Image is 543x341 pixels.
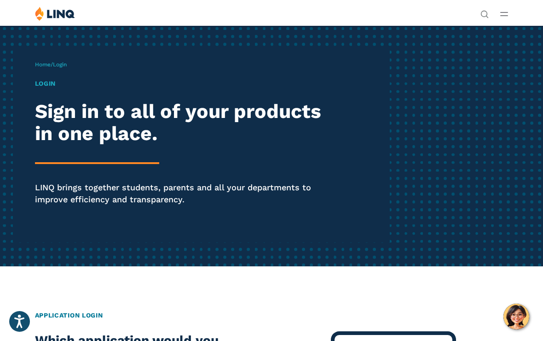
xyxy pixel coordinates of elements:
button: Open Main Menu [500,9,508,19]
span: Login [53,61,67,68]
h1: Login [35,79,333,88]
span: / [35,61,67,68]
h2: Sign in to all of your products in one place. [35,100,333,145]
a: Home [35,61,51,68]
button: Hello, have a question? Let’s chat. [503,304,529,329]
nav: Utility Navigation [480,6,489,18]
button: Open Search Bar [480,9,489,18]
img: LINQ | K‑12 Software [35,6,75,21]
p: LINQ brings together students, parents and all your departments to improve efficiency and transpa... [35,182,333,205]
h2: Application Login [35,311,508,320]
